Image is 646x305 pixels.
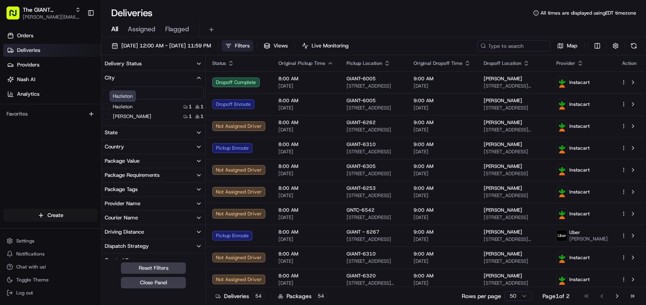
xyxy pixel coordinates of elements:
span: [DATE] [413,280,471,286]
span: [DATE] [278,105,334,111]
span: Assigned [128,24,155,34]
img: profile_instacart_ahold_partner.png [557,143,567,153]
button: Log out [3,287,98,299]
span: GIANT-6005 [347,97,376,104]
span: 9:00 AM [413,229,471,235]
span: [DATE] [278,280,334,286]
span: [PERSON_NAME][EMAIL_ADDRESS][PERSON_NAME][DOMAIN_NAME] [23,14,81,20]
img: profile_instacart_ahold_partner.png [557,165,567,175]
span: [STREET_ADDRESS] [484,280,543,286]
button: Delivery Status [101,57,205,71]
span: [DATE] [278,258,334,264]
span: 9:00 AM [413,141,471,148]
span: [STREET_ADDRESS] [484,148,543,155]
span: [DATE] [413,170,471,177]
div: Package Tags [105,186,138,193]
span: All [111,24,118,34]
label: [PERSON_NAME] [113,113,151,120]
div: Package Requirements [105,172,159,179]
span: [STREET_ADDRESS][PERSON_NAME][PERSON_NAME] [347,280,401,286]
span: 9:00 AM [413,75,471,82]
div: City [105,74,115,82]
button: Driving Distance [101,225,205,239]
span: GIANT-6305 [347,163,376,170]
span: Chat with us! [16,264,46,270]
span: 8:00 AM [278,163,334,170]
span: [DATE] [278,127,334,133]
span: [PERSON_NAME] [484,251,522,257]
div: Dispatch Strategy [105,243,149,250]
div: Country [105,143,124,150]
span: Providers [17,61,39,69]
span: Knowledge Base [16,118,62,126]
span: 1 [200,103,204,110]
span: Orders [17,32,33,39]
img: profile_instacart_ahold_partner.png [557,121,567,131]
button: Toggle Theme [3,274,98,286]
span: Notifications [16,251,45,257]
div: Favorites [3,107,98,120]
span: Settings [16,238,34,244]
span: Instacart [569,145,590,151]
span: [PERSON_NAME] [484,273,522,279]
span: 1 [189,103,192,110]
span: [PERSON_NAME] [484,163,522,170]
button: City [101,71,205,85]
div: Deliveries [215,292,265,300]
span: All times are displayed using EDT timezone [540,10,636,16]
div: Page 1 of 2 [543,292,570,300]
span: Original Pickup Time [278,60,325,67]
span: Filters [235,42,250,49]
div: 54 [252,292,265,300]
span: [DATE] [413,214,471,221]
span: 8:00 AM [278,97,334,104]
span: Instacart [569,123,590,129]
span: [DATE] [413,105,471,111]
img: profile_instacart_ahold_partner.png [557,252,567,263]
span: Log out [16,290,33,296]
span: API Documentation [77,118,130,126]
span: [PERSON_NAME] [484,119,522,126]
button: Chat with us! [3,261,98,273]
span: Instacart [569,189,590,195]
button: Map [553,40,581,52]
div: Packages [278,292,327,300]
div: 📗 [8,118,15,125]
span: GIANT-6310 [347,141,376,148]
span: 8:00 AM [278,207,334,213]
a: Providers [3,58,101,71]
a: Orders [3,29,101,42]
span: 1 [189,113,192,120]
span: [STREET_ADDRESS][PERSON_NAME] [484,83,543,89]
span: Instacart [569,276,590,283]
button: Refresh [628,40,640,52]
button: State [101,126,205,140]
span: Pylon [81,137,98,144]
span: 8:00 AM [278,185,334,191]
span: Original Dropoff Time [413,60,463,67]
span: [STREET_ADDRESS] [347,105,401,111]
button: Courier Name [101,211,205,225]
p: Rows per page [462,292,501,300]
a: 📗Knowledge Base [5,114,65,129]
span: GIANT-6310 [347,251,376,257]
span: Uber [569,229,580,236]
button: The GIANT Company[PERSON_NAME][EMAIL_ADDRESS][PERSON_NAME][DOMAIN_NAME] [3,3,84,23]
span: [STREET_ADDRESS] [484,258,543,264]
p: Welcome 👋 [8,32,148,45]
span: [DATE] [413,192,471,199]
span: [STREET_ADDRESS] [347,127,401,133]
span: 1 [200,113,204,120]
span: Instacart [569,101,590,107]
img: profile_instacart_ahold_partner.png [557,274,567,285]
div: Delivery Status [105,60,142,67]
button: Reset Filters [121,262,186,274]
span: [STREET_ADDRESS] [347,258,401,264]
span: 8:00 AM [278,75,334,82]
span: [STREET_ADDRESS] [347,236,401,243]
span: [STREET_ADDRESS] [484,192,543,199]
span: [DATE] [278,170,334,177]
img: profile_instacart_ahold_partner.png [557,77,567,88]
a: 💻API Documentation [65,114,134,129]
span: 8:00 AM [278,251,334,257]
